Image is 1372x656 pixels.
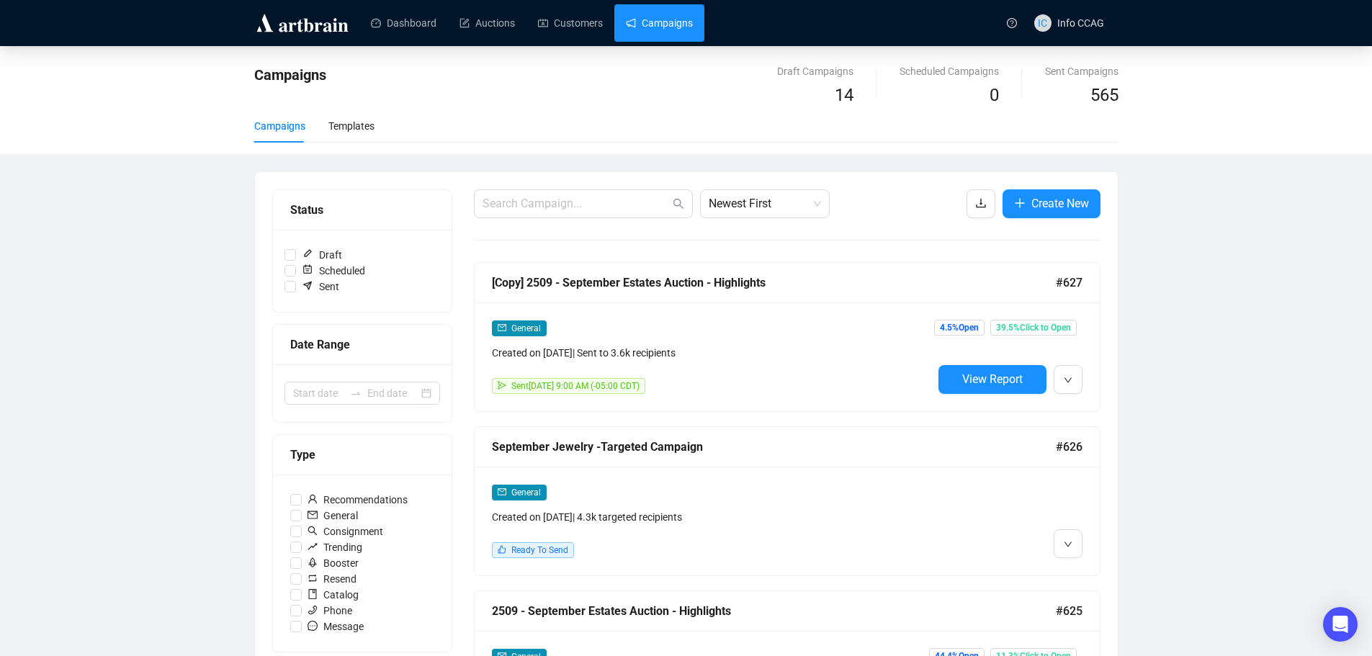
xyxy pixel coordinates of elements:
span: rocket [308,557,318,567]
div: September Jewelry -Targeted Campaign [492,438,1056,456]
span: 14 [835,85,853,105]
div: 2509 - September Estates Auction - Highlights [492,602,1056,620]
img: logo [254,12,351,35]
span: search [308,526,318,536]
div: Created on [DATE] | 4.3k targeted recipients [492,509,933,525]
div: Status [290,201,434,219]
div: Templates [328,118,375,134]
span: user [308,494,318,504]
span: message [308,621,318,631]
input: Start date [293,385,344,401]
div: Type [290,446,434,464]
span: search [673,198,684,210]
span: Phone [302,603,358,619]
span: Draft [296,247,348,263]
span: like [498,545,506,554]
div: Created on [DATE] | Sent to 3.6k recipients [492,345,933,361]
a: Auctions [459,4,515,42]
span: View Report [962,372,1023,386]
span: Booster [302,555,364,571]
a: Dashboard [371,4,436,42]
input: End date [367,385,418,401]
span: #627 [1056,274,1082,292]
span: 565 [1090,85,1118,105]
span: Campaigns [254,66,326,84]
a: [Copy] 2509 - September Estates Auction - Highlights#627mailGeneralCreated on [DATE]| Sent to 3.6... [474,262,1100,412]
div: Sent Campaigns [1045,63,1118,79]
span: General [511,323,541,333]
span: IC [1038,15,1047,31]
span: General [511,487,541,498]
span: book [308,589,318,599]
a: Customers [538,4,603,42]
span: Message [302,619,369,634]
span: Newest First [709,190,821,217]
span: swap-right [350,387,362,399]
div: Campaigns [254,118,305,134]
span: Catalog [302,587,364,603]
span: 0 [990,85,999,105]
span: down [1064,376,1072,385]
span: #625 [1056,602,1082,620]
span: download [975,197,987,209]
span: #626 [1056,438,1082,456]
span: plus [1014,197,1026,209]
span: Ready To Send [511,545,568,555]
span: Trending [302,539,368,555]
span: Create New [1031,194,1089,212]
span: mail [308,510,318,520]
span: rise [308,542,318,552]
span: 39.5% Click to Open [990,320,1077,336]
input: Search Campaign... [483,195,670,212]
div: Date Range [290,336,434,354]
span: mail [498,323,506,332]
div: Draft Campaigns [777,63,853,79]
span: Sent [296,279,345,295]
span: question-circle [1007,18,1017,28]
span: 4.5% Open [934,320,985,336]
span: Resend [302,571,362,587]
span: Sent [DATE] 9:00 AM (-05:00 CDT) [511,381,640,391]
button: Create New [1003,189,1100,218]
div: [Copy] 2509 - September Estates Auction - Highlights [492,274,1056,292]
span: retweet [308,573,318,583]
span: Info CCAG [1057,17,1104,29]
a: Campaigns [626,4,693,42]
button: View Report [938,365,1046,394]
div: Open Intercom Messenger [1323,607,1358,642]
span: Scheduled [296,263,371,279]
span: mail [498,487,506,496]
span: to [350,387,362,399]
div: Scheduled Campaigns [900,63,999,79]
span: down [1064,540,1072,549]
a: September Jewelry -Targeted Campaign#626mailGeneralCreated on [DATE]| 4.3k targeted recipientslik... [474,426,1100,576]
span: phone [308,605,318,615]
span: General [302,508,364,524]
span: send [498,381,506,390]
span: Consignment [302,524,389,539]
span: Recommendations [302,492,413,508]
